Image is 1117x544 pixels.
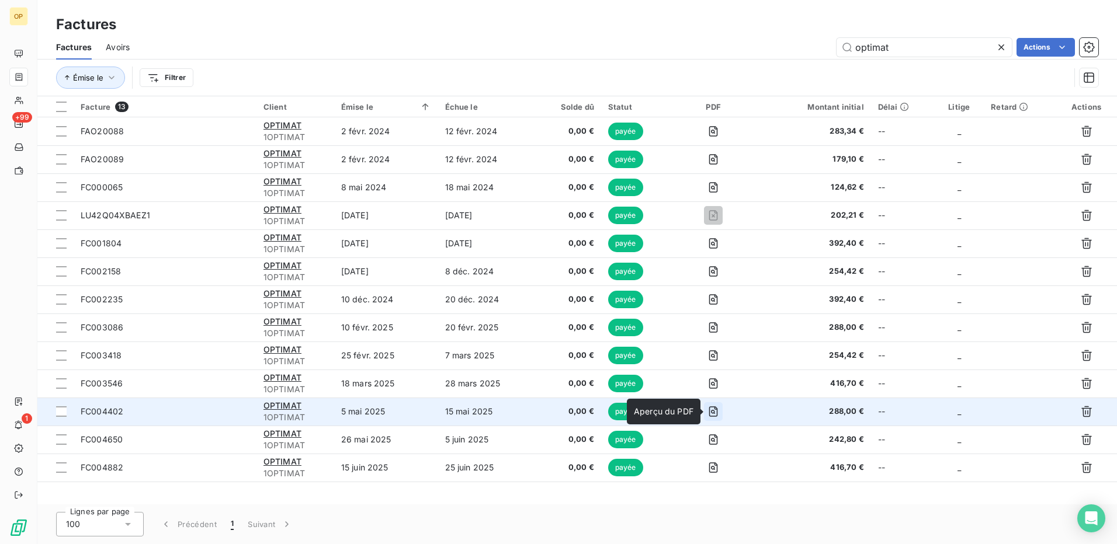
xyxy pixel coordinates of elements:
[12,112,32,123] span: +99
[542,294,594,305] span: 0,00 €
[871,145,935,173] td: --
[871,257,935,285] td: --
[760,102,863,111] div: Montant initial
[263,176,301,186] span: OPTIMAT
[334,454,438,482] td: 15 juin 2025
[958,126,961,136] span: _
[263,299,327,311] span: 1OPTIMAT
[66,518,80,530] span: 100
[81,406,123,416] span: FC004402
[438,201,535,229] td: [DATE]
[871,285,935,313] td: --
[263,355,327,367] span: 1OPTIMAT
[608,179,643,196] span: payée
[681,102,746,111] div: PDF
[263,102,327,111] div: Client
[542,462,594,473] span: 0,00 €
[760,210,863,221] span: 202,21 €
[760,294,863,305] span: 392,40 €
[263,456,301,466] span: OPTIMAT
[263,232,301,242] span: OPTIMAT
[263,412,327,423] span: 1OPTIMAT
[608,291,643,308] span: payée
[438,397,535,426] td: 15 mai 2025
[263,271,327,283] span: 1OPTIMAT
[263,344,301,354] span: OPTIMAT
[334,117,438,145] td: 2 févr. 2024
[438,369,535,397] td: 28 mars 2025
[263,187,327,199] span: 1OPTIMAT
[1017,38,1075,57] button: Actions
[837,38,1012,57] input: Rechercher
[438,229,535,257] td: [DATE]
[263,327,327,339] span: 1OPTIMAT
[334,201,438,229] td: [DATE]
[542,406,594,417] span: 0,00 €
[608,431,643,448] span: payée
[140,68,193,87] button: Filtrer
[438,341,535,369] td: 7 mars 2025
[871,397,935,426] td: --
[81,102,110,111] span: Facture
[81,434,123,444] span: FC004650
[263,260,301,270] span: OPTIMAT
[334,426,438,454] td: 26 mai 2025
[81,266,121,276] span: FC002158
[760,462,863,473] span: 416,70 €
[871,313,935,341] td: --
[1077,504,1105,532] div: Open Intercom Messenger
[438,117,535,145] td: 12 févr. 2024
[542,210,594,221] span: 0,00 €
[438,313,535,341] td: 20 févr. 2025
[542,266,594,277] span: 0,00 €
[334,257,438,285] td: [DATE]
[263,148,301,158] span: OPTIMAT
[438,285,535,313] td: 20 déc. 2024
[81,462,123,472] span: FC004882
[438,257,535,285] td: 8 déc. 2024
[958,406,961,416] span: _
[334,229,438,257] td: [DATE]
[115,102,129,112] span: 13
[263,120,301,130] span: OPTIMAT
[263,131,327,143] span: 1OPTIMAT
[608,123,643,140] span: payée
[542,182,594,193] span: 0,00 €
[81,294,123,304] span: FC002235
[941,102,977,111] div: Litige
[760,266,863,277] span: 254,42 €
[56,41,92,53] span: Factures
[760,434,863,445] span: 242,80 €
[958,182,961,192] span: _
[958,210,961,220] span: _
[608,459,643,476] span: payée
[608,403,643,420] span: payée
[81,182,123,192] span: FC000065
[9,114,27,133] a: +99
[608,235,643,252] span: payée
[334,285,438,313] td: 10 déc. 2024
[263,204,301,214] span: OPTIMAT
[56,67,125,89] button: Émise le
[438,145,535,173] td: 12 févr. 2024
[958,238,961,248] span: _
[334,145,438,173] td: 2 févr. 2024
[153,512,224,536] button: Précédent
[1063,102,1110,111] div: Actions
[542,102,594,111] div: Solde dû
[334,173,438,201] td: 8 mai 2024
[608,347,643,364] span: payée
[608,102,667,111] div: Statut
[334,313,438,341] td: 10 févr. 2025
[871,341,935,369] td: --
[871,229,935,257] td: --
[81,350,122,360] span: FC003418
[9,7,28,26] div: OP
[81,154,124,164] span: FAO20089
[760,154,863,165] span: 179,10 €
[760,322,863,333] span: 288,00 €
[871,454,935,482] td: --
[263,383,327,395] span: 1OPTIMAT
[871,369,935,397] td: --
[445,102,528,111] div: Échue le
